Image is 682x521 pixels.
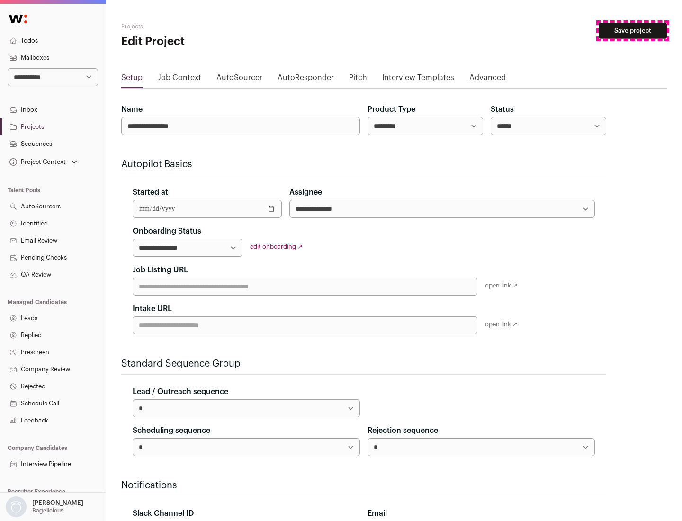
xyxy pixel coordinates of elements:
[349,72,367,87] a: Pitch
[469,72,506,87] a: Advanced
[368,425,438,436] label: Rejection sequence
[133,303,172,314] label: Intake URL
[4,496,85,517] button: Open dropdown
[121,23,303,30] h2: Projects
[250,243,303,250] a: edit onboarding ↗
[133,187,168,198] label: Started at
[133,386,228,397] label: Lead / Outreach sequence
[368,104,415,115] label: Product Type
[133,225,201,237] label: Onboarding Status
[121,104,143,115] label: Name
[32,499,83,507] p: [PERSON_NAME]
[121,158,606,171] h2: Autopilot Basics
[382,72,454,87] a: Interview Templates
[8,155,79,169] button: Open dropdown
[8,158,66,166] div: Project Context
[216,72,262,87] a: AutoSourcer
[121,357,606,370] h2: Standard Sequence Group
[289,187,322,198] label: Assignee
[491,104,514,115] label: Status
[599,23,667,39] button: Save project
[121,72,143,87] a: Setup
[121,479,606,492] h2: Notifications
[133,508,194,519] label: Slack Channel ID
[158,72,201,87] a: Job Context
[4,9,32,28] img: Wellfound
[121,34,303,49] h1: Edit Project
[133,425,210,436] label: Scheduling sequence
[6,496,27,517] img: nopic.png
[278,72,334,87] a: AutoResponder
[32,507,63,514] p: Bagelicious
[368,508,595,519] div: Email
[133,264,188,276] label: Job Listing URL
